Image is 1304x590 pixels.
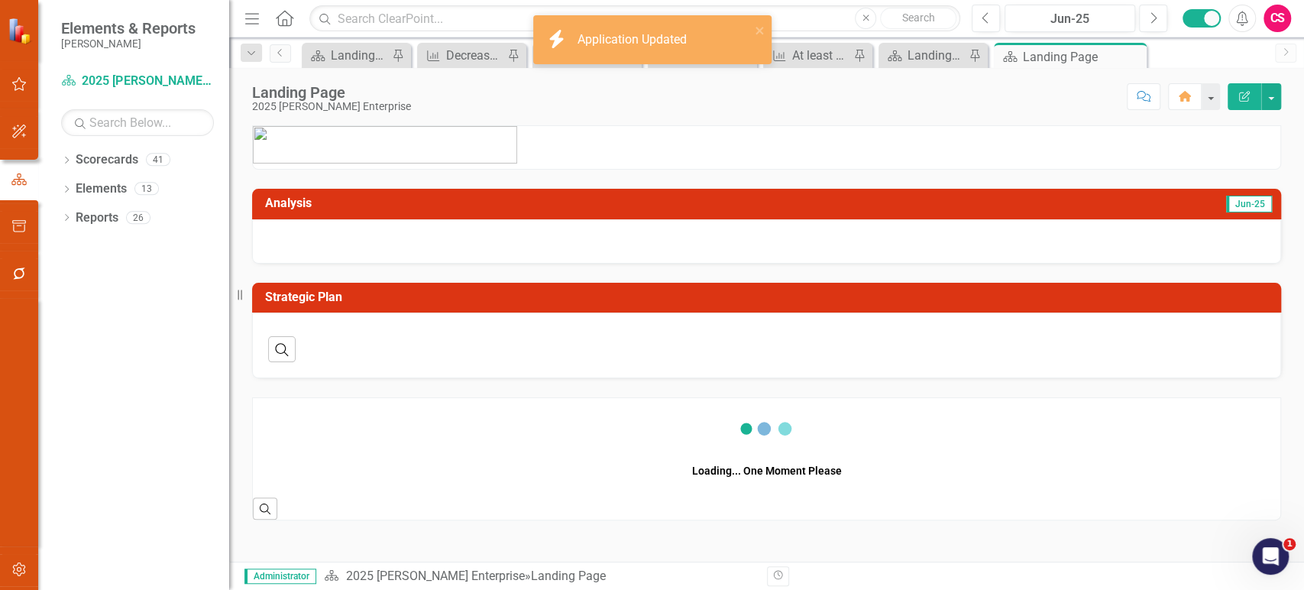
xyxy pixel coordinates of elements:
h3: Analysis [265,196,765,210]
h3: Strategic Plan [265,290,1273,304]
a: At least $25M reduction in direct & indirect material costs [767,46,849,65]
div: 2025 [PERSON_NAME] Enterprise [252,101,411,112]
span: Elements & Reports [61,19,196,37]
button: close [755,21,765,39]
div: 41 [146,154,170,167]
small: [PERSON_NAME] [61,37,196,50]
img: ClearPoint Strategy [8,17,34,44]
span: Search [902,11,935,24]
div: » [324,568,755,585]
button: Jun-25 [1005,5,1135,32]
div: At least $25M reduction in direct & indirect material costs [792,46,849,65]
div: Jun-25 [1010,10,1130,28]
div: Loading... One Moment Please [692,463,842,478]
span: Jun-25 [1226,196,1272,212]
div: Landing Page [908,46,965,65]
div: Landing Page [530,569,605,583]
div: Landing Page [252,84,411,101]
button: Search [880,8,956,29]
a: Decrease calls to Operator queue by 50% [421,46,503,65]
a: Scorecards [76,151,138,169]
div: Landing Page [331,46,388,65]
div: Decrease calls to Operator queue by 50% [446,46,503,65]
span: Administrator [244,569,316,584]
div: Landing Page [1023,47,1143,66]
a: 2025 [PERSON_NAME] Enterprise [345,569,524,583]
div: 13 [134,183,159,196]
button: CS [1264,5,1291,32]
a: Landing Page [882,46,965,65]
input: Search ClearPoint... [309,5,960,32]
div: Application Updated [578,31,691,49]
a: Elements [76,180,127,198]
a: Landing Page [306,46,388,65]
a: Reports [76,209,118,227]
iframe: Intercom live chat [1252,538,1289,575]
input: Search Below... [61,109,214,136]
a: 2025 [PERSON_NAME] Enterprise [61,73,214,90]
span: 1 [1283,538,1296,550]
div: 26 [126,211,150,224]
